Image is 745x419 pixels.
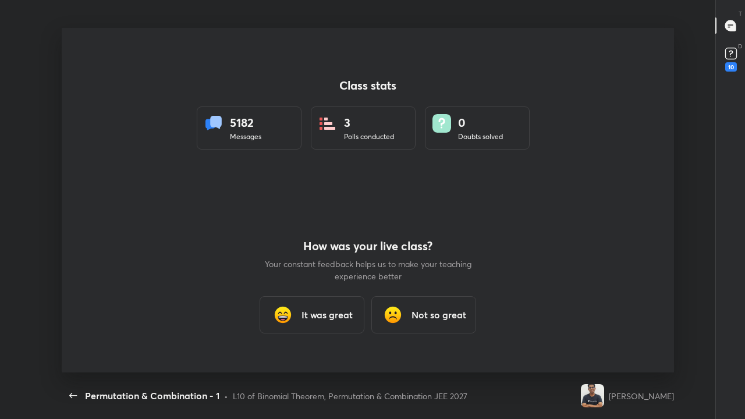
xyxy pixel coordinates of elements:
img: doubts.8a449be9.svg [432,114,451,133]
div: [PERSON_NAME] [609,390,674,402]
div: 0 [458,114,503,132]
div: Doubts solved [458,132,503,142]
img: frowning_face_cmp.gif [381,303,405,326]
div: 3 [344,114,394,132]
h3: Not so great [411,308,466,322]
p: T [739,9,742,18]
div: L10 of Binomial Theorem, Permutation & Combination JEE 2027 [233,390,467,402]
div: Polls conducted [344,132,394,142]
img: grinning_face_with_smiling_eyes_cmp.gif [271,303,295,326]
h4: How was your live class? [263,239,473,253]
div: 5182 [230,114,261,132]
h3: It was great [301,308,353,322]
div: 10 [725,62,737,72]
p: D [738,42,742,51]
div: • [224,390,228,402]
h4: Class stats [197,79,539,93]
div: Permutation & Combination - 1 [85,389,219,403]
img: statsPoll.b571884d.svg [318,114,337,133]
img: statsMessages.856aad98.svg [204,114,223,133]
div: Messages [230,132,261,142]
img: 9184f45cd5704d038f7ddef07b37b368.jpg [581,384,604,407]
p: Your constant feedback helps us to make your teaching experience better [263,258,473,282]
